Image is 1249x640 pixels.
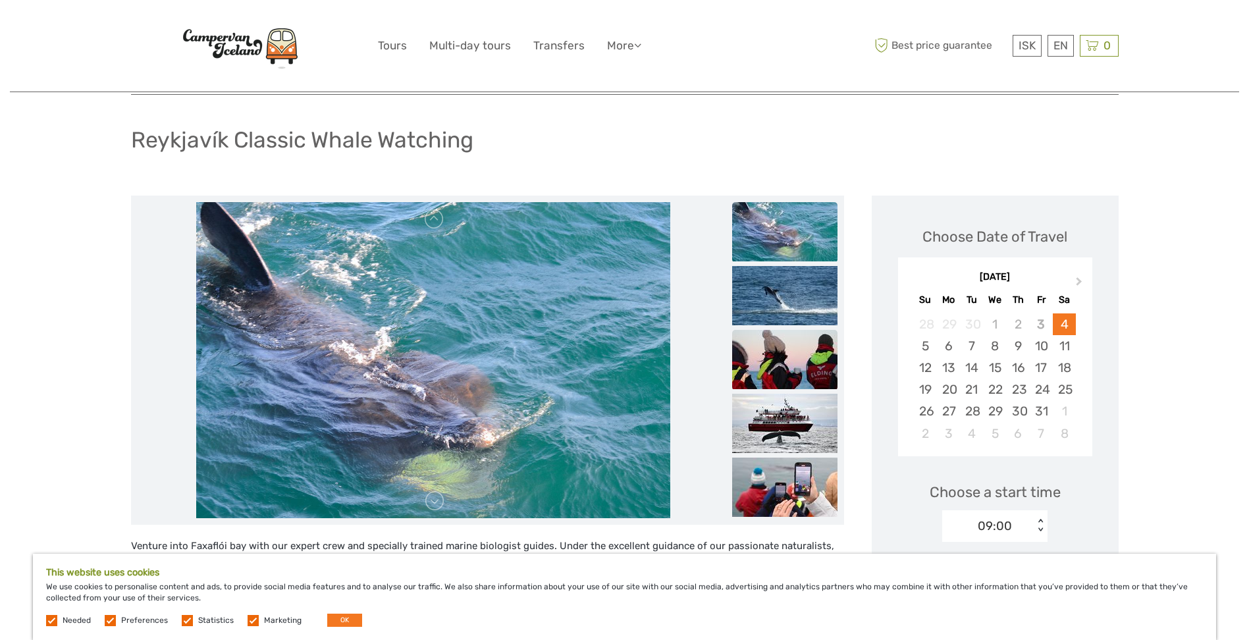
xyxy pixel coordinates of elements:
label: Statistics [198,615,234,626]
div: Choose Thursday, October 9th, 2025 [1007,335,1030,357]
div: Choose Sunday, October 26th, 2025 [914,400,937,422]
button: OK [327,614,362,627]
a: Multi-day tours [429,36,511,55]
div: Choose Wednesday, November 5th, 2025 [983,423,1006,444]
div: Choose Monday, November 3rd, 2025 [937,423,960,444]
div: Choose Sunday, October 12th, 2025 [914,357,937,379]
div: Choose Sunday, November 2nd, 2025 [914,423,937,444]
div: Choose Friday, November 7th, 2025 [1030,423,1053,444]
div: Choose Monday, October 20th, 2025 [937,379,960,400]
div: Choose Tuesday, November 4th, 2025 [960,423,983,444]
div: Choose Tuesday, October 28th, 2025 [960,400,983,422]
div: Choose Saturday, October 18th, 2025 [1053,357,1076,379]
span: ISK [1019,39,1036,52]
div: Choose Thursday, October 16th, 2025 [1007,357,1030,379]
div: 09:00 [978,518,1012,535]
span: 0 [1102,39,1113,52]
div: Not available Wednesday, October 1st, 2025 [983,313,1006,335]
div: Not available Sunday, September 28th, 2025 [914,313,937,335]
div: Choose Saturday, November 8th, 2025 [1053,423,1076,444]
div: Choose Tuesday, October 21st, 2025 [960,379,983,400]
img: 51965d700edd45d38c2168157bc122b2_slider_thumbnail.jpeg [732,266,837,325]
div: Choose Wednesday, October 15th, 2025 [983,357,1006,379]
div: Not available Monday, September 29th, 2025 [937,313,960,335]
div: [DATE] [898,271,1092,284]
div: Tu [960,291,983,309]
button: Open LiveChat chat widget [151,20,167,36]
div: Choose Thursday, November 6th, 2025 [1007,423,1030,444]
div: Su [914,291,937,309]
img: 53c468548b7944e2b954fe9d63aa8bd3_slider_thumbnail.jpeg [732,202,837,261]
span: Choose a start time [930,482,1061,502]
h5: This website uses cookies [46,567,1203,578]
div: Fr [1030,291,1053,309]
div: Choose Monday, October 27th, 2025 [937,400,960,422]
div: Choose Sunday, October 19th, 2025 [914,379,937,400]
p: We're away right now. Please check back later! [18,23,149,34]
div: Choose Tuesday, October 14th, 2025 [960,357,983,379]
div: < > [1035,519,1046,533]
div: EN [1048,35,1074,57]
img: b78d6e61daa04260bd164bb14028d35d_slider_thumbnail.jpeg [732,330,837,389]
div: We [983,291,1006,309]
div: Sa [1053,291,1076,309]
div: Mo [937,291,960,309]
div: Choose Thursday, October 30th, 2025 [1007,400,1030,422]
div: Choose Saturday, October 11th, 2025 [1053,335,1076,357]
div: month 2025-10 [902,313,1088,444]
div: Not available Thursday, October 2nd, 2025 [1007,313,1030,335]
img: a4e4f68229304a8c94a437cd436454c4_slider_thumbnail.jpeg [732,458,837,517]
div: Choose Saturday, October 4th, 2025 [1053,313,1076,335]
img: 7aee5af0ef2b436ab03a672e54ff506b_slider_thumbnail.jpeg [732,394,837,453]
label: Preferences [121,615,168,626]
a: More [607,36,641,55]
label: Marketing [264,615,302,626]
div: Choose Monday, October 6th, 2025 [937,335,960,357]
a: Transfers [533,36,585,55]
div: Choose Wednesday, October 8th, 2025 [983,335,1006,357]
h1: Reykjavík Classic Whale Watching [131,126,473,153]
img: 53c468548b7944e2b954fe9d63aa8bd3_main_slider.jpeg [196,202,670,518]
div: Choose Wednesday, October 22nd, 2025 [983,379,1006,400]
p: Venture into Faxaflói bay with our expert crew and specially trained marine biologist guides. Und... [131,538,844,605]
a: Tours [378,36,407,55]
div: Choose Tuesday, October 7th, 2025 [960,335,983,357]
div: Choose Friday, October 31st, 2025 [1030,400,1053,422]
div: We use cookies to personalise content and ads, to provide social media features and to analyse ou... [33,554,1216,640]
div: Choose Friday, October 10th, 2025 [1030,335,1053,357]
div: Choose Wednesday, October 29th, 2025 [983,400,1006,422]
div: Not available Friday, October 3rd, 2025 [1030,313,1053,335]
div: Choose Saturday, November 1st, 2025 [1053,400,1076,422]
label: Needed [63,615,91,626]
div: Choose Saturday, October 25th, 2025 [1053,379,1076,400]
button: Next Month [1070,274,1091,295]
div: Choose Monday, October 13th, 2025 [937,357,960,379]
div: Choose Thursday, October 23rd, 2025 [1007,379,1030,400]
div: Th [1007,291,1030,309]
div: Choose Friday, October 24th, 2025 [1030,379,1053,400]
img: Scandinavian Travel [168,18,313,74]
div: Not available Tuesday, September 30th, 2025 [960,313,983,335]
div: Choose Date of Travel [922,227,1067,247]
span: Best price guarantee [872,35,1009,57]
div: Choose Friday, October 17th, 2025 [1030,357,1053,379]
div: Choose Sunday, October 5th, 2025 [914,335,937,357]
